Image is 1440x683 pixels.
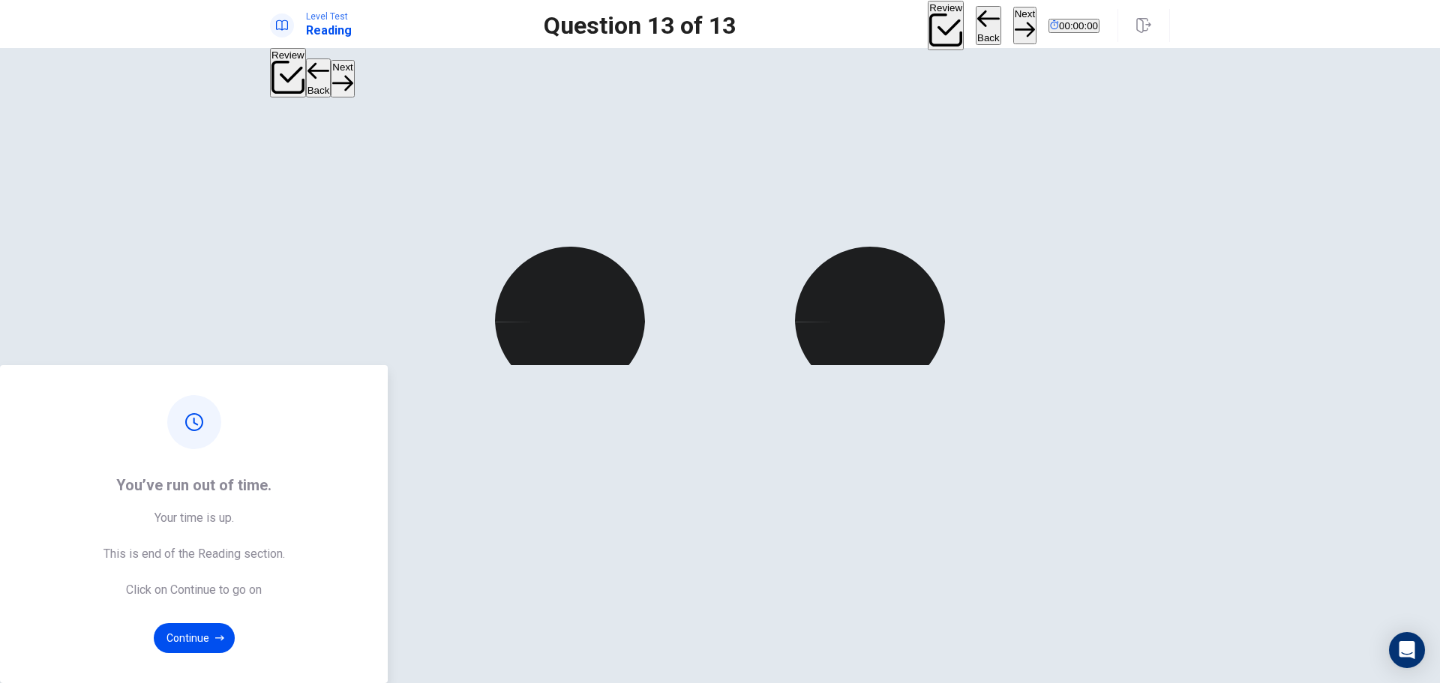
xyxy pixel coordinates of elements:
[103,473,285,497] span: You’ve run out of time.
[1389,632,1425,668] div: Open Intercom Messenger
[1059,20,1098,31] span: 00:00:00
[928,1,964,50] button: Review
[306,58,331,97] button: Back
[331,60,354,97] button: Next
[976,6,1001,45] button: Back
[544,16,736,34] h1: Question 13 of 13
[306,11,352,22] span: Level Test
[270,48,306,97] button: Review
[1013,7,1036,43] button: Next
[103,509,285,599] span: Your time is up. This is end of the Reading section. Click on Continue to go on
[306,22,352,40] h1: Reading
[154,623,235,653] button: Continue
